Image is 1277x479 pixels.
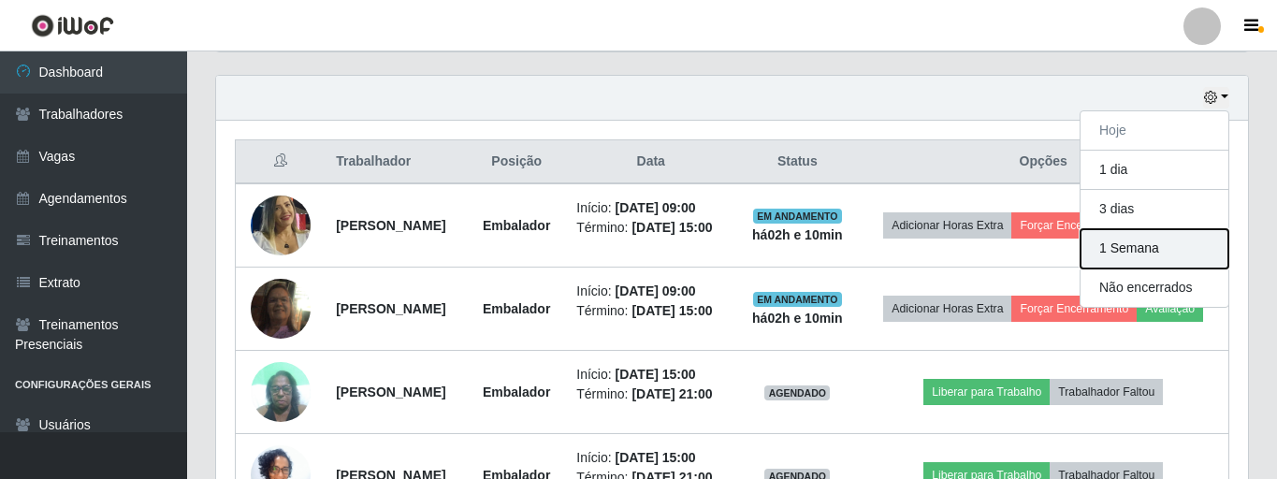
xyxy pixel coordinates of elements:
time: [DATE] 21:00 [631,386,712,401]
th: Posição [468,140,565,184]
time: [DATE] 15:00 [616,367,696,382]
button: Adicionar Horas Extra [883,212,1011,239]
li: Início: [576,365,725,385]
li: Início: [576,198,725,218]
img: 1742916176558.jpeg [251,255,311,362]
li: Término: [576,301,725,321]
strong: [PERSON_NAME] [336,301,445,316]
time: [DATE] 09:00 [616,283,696,298]
time: [DATE] 15:00 [631,303,712,318]
th: Status [736,140,858,184]
li: Término: [576,385,725,404]
button: Hoje [1081,111,1228,151]
span: AGENDADO [764,385,830,400]
img: 1704231584676.jpeg [251,352,311,431]
button: Forçar Encerramento [1011,212,1137,239]
strong: [PERSON_NAME] [336,218,445,233]
li: Início: [576,282,725,301]
strong: há 02 h e 10 min [752,227,843,242]
button: Liberar para Trabalho [923,379,1050,405]
button: Avaliação [1137,296,1203,322]
img: 1733239406405.jpeg [251,182,311,269]
button: Adicionar Horas Extra [883,296,1011,322]
button: Forçar Encerramento [1011,296,1137,322]
button: Trabalhador Faltou [1050,379,1163,405]
span: EM ANDAMENTO [753,209,842,224]
button: 1 Semana [1081,229,1228,269]
time: [DATE] 09:00 [616,200,696,215]
strong: há 02 h e 10 min [752,311,843,326]
th: Trabalhador [325,140,468,184]
span: EM ANDAMENTO [753,292,842,307]
strong: Embalador [483,301,550,316]
strong: Embalador [483,218,550,233]
time: [DATE] 15:00 [616,450,696,465]
img: CoreUI Logo [31,14,114,37]
th: Data [565,140,736,184]
li: Início: [576,448,725,468]
button: 1 dia [1081,151,1228,190]
strong: Embalador [483,385,550,399]
li: Término: [576,218,725,238]
th: Opções [858,140,1228,184]
button: 3 dias [1081,190,1228,229]
button: Não encerrados [1081,269,1228,307]
strong: [PERSON_NAME] [336,385,445,399]
time: [DATE] 15:00 [631,220,712,235]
